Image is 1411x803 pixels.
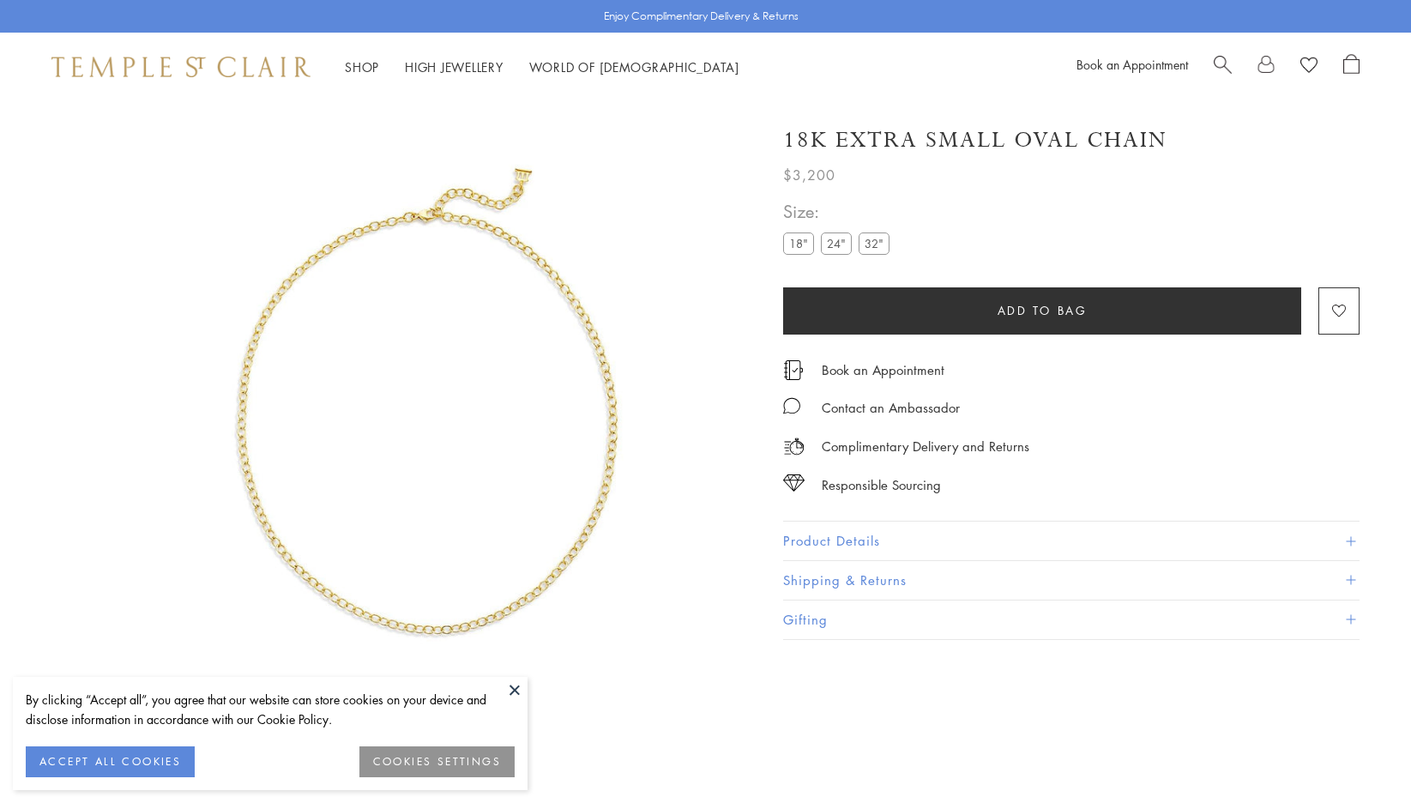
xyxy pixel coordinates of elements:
[821,232,852,254] label: 24"
[783,360,804,380] img: icon_appointment.svg
[822,474,941,496] div: Responsible Sourcing
[405,58,503,75] a: High JewelleryHigh Jewellery
[783,232,814,254] label: 18"
[1076,56,1188,73] a: Book an Appointment
[998,301,1088,320] span: Add to bag
[26,690,515,729] div: By clicking “Accept all”, you agree that our website can store cookies on your device and disclos...
[345,57,739,78] nav: Main navigation
[359,746,515,777] button: COOKIES SETTINGS
[859,232,889,254] label: 32"
[1214,54,1232,80] a: Search
[51,57,311,77] img: Temple St. Clair
[783,522,1360,560] button: Product Details
[783,601,1360,639] button: Gifting
[783,397,800,414] img: MessageIcon-01_2.svg
[783,197,896,226] span: Size:
[345,58,379,75] a: ShopShop
[822,397,960,419] div: Contact an Ambassador
[822,436,1029,457] p: Complimentary Delivery and Returns
[783,561,1360,600] button: Shipping & Returns
[783,125,1167,155] h1: 18K Extra Small Oval Chain
[1343,54,1360,80] a: Open Shopping Bag
[783,287,1301,335] button: Add to bag
[26,746,195,777] button: ACCEPT ALL COOKIES
[1300,54,1318,80] a: View Wishlist
[783,474,805,492] img: icon_sourcing.svg
[822,360,944,379] a: Book an Appointment
[783,164,835,186] span: $3,200
[604,8,799,25] p: Enjoy Complimentary Delivery & Returns
[112,101,742,732] img: N88863-XSOV18
[1325,722,1394,786] iframe: Gorgias live chat messenger
[529,58,739,75] a: World of [DEMOGRAPHIC_DATA]World of [DEMOGRAPHIC_DATA]
[783,436,805,457] img: icon_delivery.svg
